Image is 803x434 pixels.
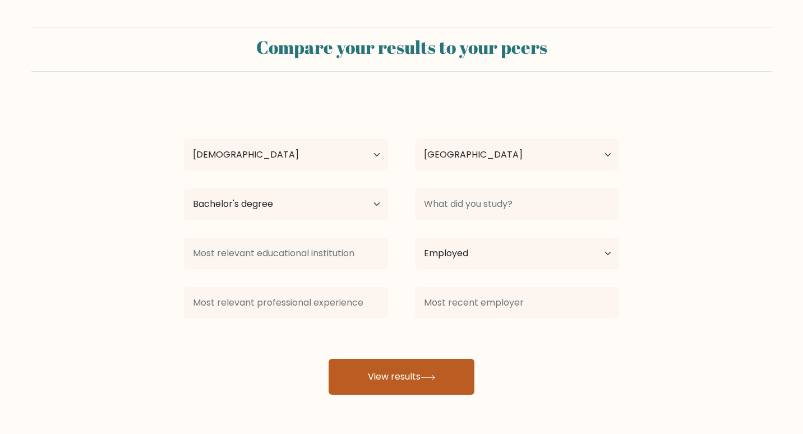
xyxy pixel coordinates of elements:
input: Most relevant educational institution [184,238,388,269]
input: What did you study? [415,188,619,220]
h2: Compare your results to your peers [38,36,765,58]
input: Most recent employer [415,287,619,318]
button: View results [329,359,474,395]
input: Most relevant professional experience [184,287,388,318]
